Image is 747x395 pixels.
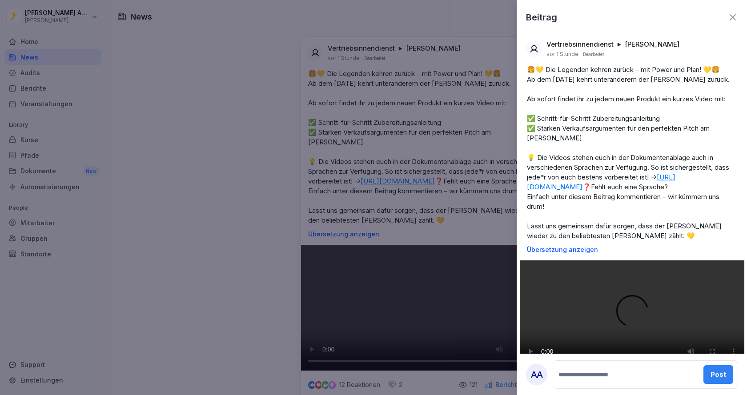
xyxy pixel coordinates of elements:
div: AA [526,364,547,385]
p: 🍔💛 Die Legenden kehren zurück – mit Power und Plan! 💛🍔 Ab dem [DATE] kehrt unteranderem der [PERS... [527,65,737,241]
button: Post [703,365,733,384]
p: Vertriebsinnendienst [546,40,614,49]
p: [PERSON_NAME] [625,40,679,49]
p: Übersetzung anzeigen [527,246,737,253]
p: vor 1 Stunde [546,51,578,58]
p: Bearbeitet [583,51,604,58]
p: Beitrag [526,11,557,24]
div: Post [711,370,726,379]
